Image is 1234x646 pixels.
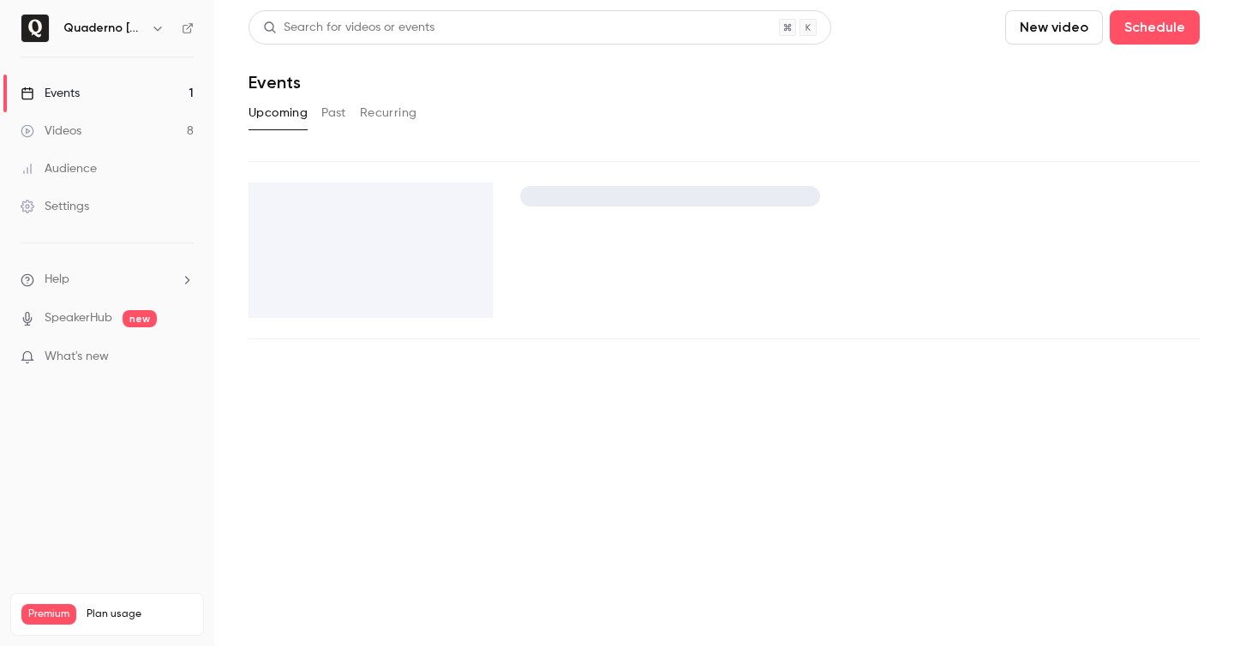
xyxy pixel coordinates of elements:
a: SpeakerHub [45,309,112,327]
button: Recurring [360,99,417,127]
div: Events [21,85,80,102]
div: Audience [21,160,97,177]
div: Videos [21,123,81,140]
span: Premium [21,604,76,625]
button: New video [1005,10,1103,45]
span: Plan usage [87,607,193,621]
h1: Events [249,72,301,93]
h6: Quaderno [GEOGRAPHIC_DATA] [63,20,144,37]
li: help-dropdown-opener [21,271,194,289]
button: Upcoming [249,99,308,127]
span: new [123,310,157,327]
div: Search for videos or events [263,19,434,37]
iframe: Noticeable Trigger [173,350,194,365]
img: Quaderno España [21,15,49,42]
button: Past [321,99,346,127]
div: Settings [21,198,89,215]
span: What's new [45,348,109,366]
span: Help [45,271,69,289]
button: Schedule [1110,10,1200,45]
